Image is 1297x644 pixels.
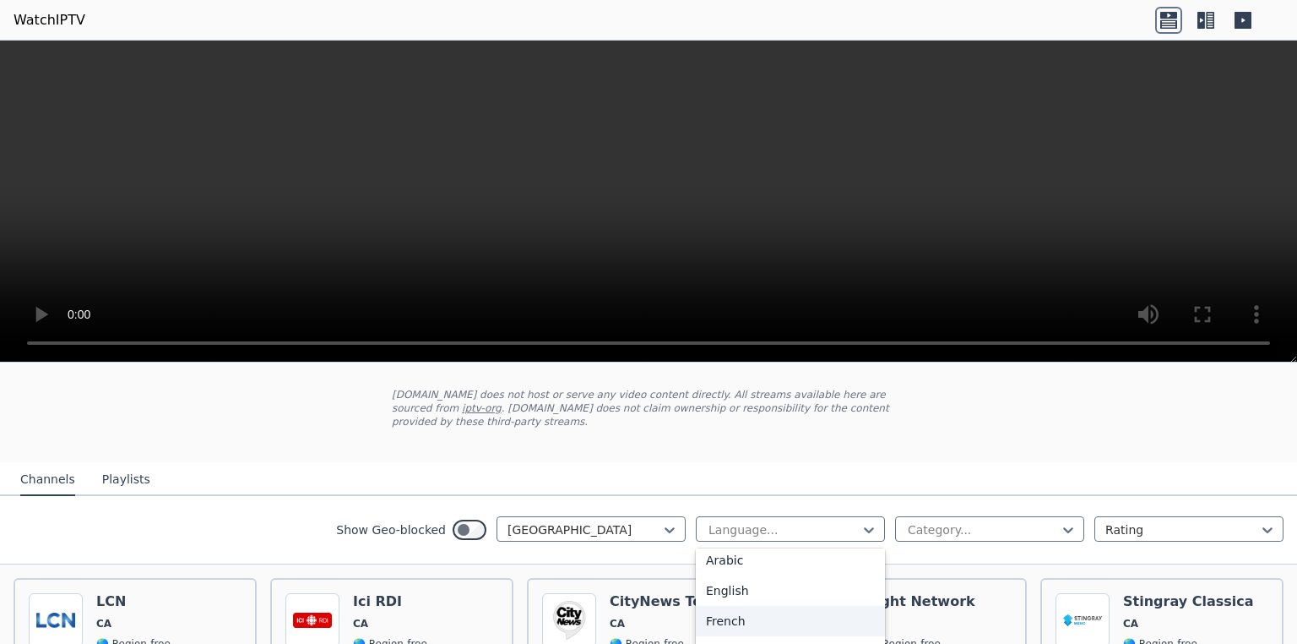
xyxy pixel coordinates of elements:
div: English [696,576,885,606]
label: Show Geo-blocked [336,521,446,538]
p: [DOMAIN_NAME] does not host or serve any video content directly. All streams available here are s... [392,388,905,428]
a: WatchIPTV [14,10,85,30]
button: Channels [20,464,75,496]
h6: Stingray Classica [1123,593,1254,610]
button: Playlists [102,464,150,496]
span: CA [610,617,625,630]
h6: LCN [96,593,171,610]
span: CA [96,617,111,630]
h6: Ici RDI [353,593,427,610]
h6: CityNews Toronto [610,593,743,610]
span: CA [1123,617,1138,630]
span: CA [353,617,368,630]
div: French [696,606,885,636]
a: iptv-org [462,402,502,414]
h6: Fight Network [866,593,975,610]
div: Arabic [696,545,885,576]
